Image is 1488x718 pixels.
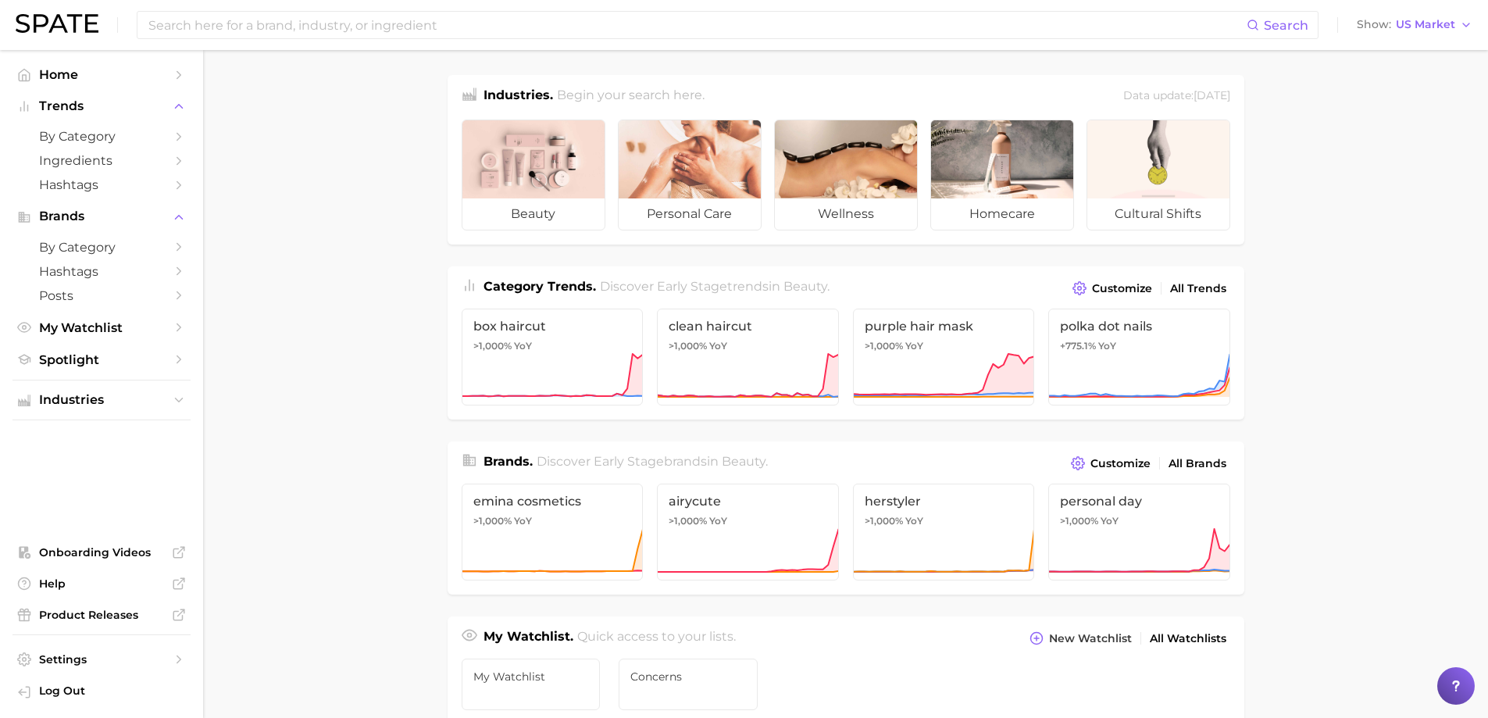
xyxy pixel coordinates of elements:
a: Hashtags [12,259,191,284]
button: Brands [12,205,191,228]
span: herstyler [865,494,1023,509]
span: Discover Early Stage brands in . [537,454,768,469]
button: Industries [12,388,191,412]
a: Concerns [619,659,758,710]
a: purple hair mask>1,000% YoY [853,309,1035,405]
a: airycute>1,000% YoY [657,484,839,580]
a: Home [12,63,191,87]
a: Help [12,572,191,595]
span: Search [1264,18,1308,33]
span: Concerns [630,670,746,683]
span: >1,000% [473,340,512,352]
a: cultural shifts [1087,120,1230,230]
span: YoY [709,340,727,352]
span: cultural shifts [1087,198,1229,230]
span: My Watchlist [473,670,589,683]
a: Spotlight [12,348,191,372]
span: >1,000% [669,340,707,352]
span: wellness [775,198,917,230]
span: Customize [1090,457,1151,470]
span: polka dot nails [1060,319,1219,334]
a: Posts [12,284,191,308]
span: Trends [39,99,164,113]
a: Ingredients [12,148,191,173]
span: YoY [709,515,727,527]
a: emina cosmetics>1,000% YoY [462,484,644,580]
span: beauty [722,454,765,469]
button: Trends [12,95,191,118]
button: Customize [1069,277,1155,299]
span: Onboarding Videos [39,545,164,559]
span: Home [39,67,164,82]
span: Log Out [39,684,178,698]
span: >1,000% [473,515,512,527]
span: >1,000% [1060,515,1098,527]
span: box haircut [473,319,632,334]
span: YoY [905,515,923,527]
span: All Brands [1169,457,1226,470]
span: personal day [1060,494,1219,509]
a: My Watchlist [12,316,191,340]
span: YoY [514,515,532,527]
span: US Market [1396,20,1455,29]
span: My Watchlist [39,320,164,335]
span: Show [1357,20,1391,29]
span: Category Trends . [484,279,596,294]
a: homecare [930,120,1074,230]
button: Customize [1067,452,1154,474]
span: Brands . [484,454,533,469]
a: personal care [618,120,762,230]
span: YoY [1098,340,1116,352]
a: My Watchlist [462,659,601,710]
span: purple hair mask [865,319,1023,334]
span: Hashtags [39,264,164,279]
span: beauty [462,198,605,230]
span: Product Releases [39,608,164,622]
a: box haircut>1,000% YoY [462,309,644,405]
span: Industries [39,393,164,407]
h1: My Watchlist. [484,627,573,649]
span: >1,000% [865,515,903,527]
a: beauty [462,120,605,230]
a: Log out. Currently logged in with e-mail jkno@cosmax.com. [12,679,191,705]
span: Ingredients [39,153,164,168]
span: Brands [39,209,164,223]
span: >1,000% [865,340,903,352]
a: Hashtags [12,173,191,197]
a: Settings [12,648,191,671]
span: homecare [931,198,1073,230]
button: ShowUS Market [1353,15,1476,35]
a: polka dot nails+775.1% YoY [1048,309,1230,405]
span: Hashtags [39,177,164,192]
a: All Brands [1165,453,1230,474]
span: clean haircut [669,319,827,334]
a: All Trends [1166,278,1230,299]
span: beauty [783,279,827,294]
input: Search here for a brand, industry, or ingredient [147,12,1247,38]
a: by Category [12,124,191,148]
a: clean haircut>1,000% YoY [657,309,839,405]
span: emina cosmetics [473,494,632,509]
h1: Industries. [484,86,553,107]
span: Customize [1092,282,1152,295]
a: by Category [12,235,191,259]
span: +775.1% [1060,340,1096,352]
span: Posts [39,288,164,303]
a: Onboarding Videos [12,541,191,564]
span: by Category [39,240,164,255]
span: YoY [905,340,923,352]
span: YoY [1101,515,1119,527]
a: All Watchlists [1146,628,1230,649]
a: Product Releases [12,603,191,627]
span: New Watchlist [1049,632,1132,645]
span: YoY [514,340,532,352]
a: herstyler>1,000% YoY [853,484,1035,580]
h2: Begin your search here. [557,86,705,107]
a: personal day>1,000% YoY [1048,484,1230,580]
span: Settings [39,652,164,666]
div: Data update: [DATE] [1123,86,1230,107]
span: Discover Early Stage trends in . [600,279,830,294]
span: All Trends [1170,282,1226,295]
button: New Watchlist [1026,627,1135,649]
img: SPATE [16,14,98,33]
